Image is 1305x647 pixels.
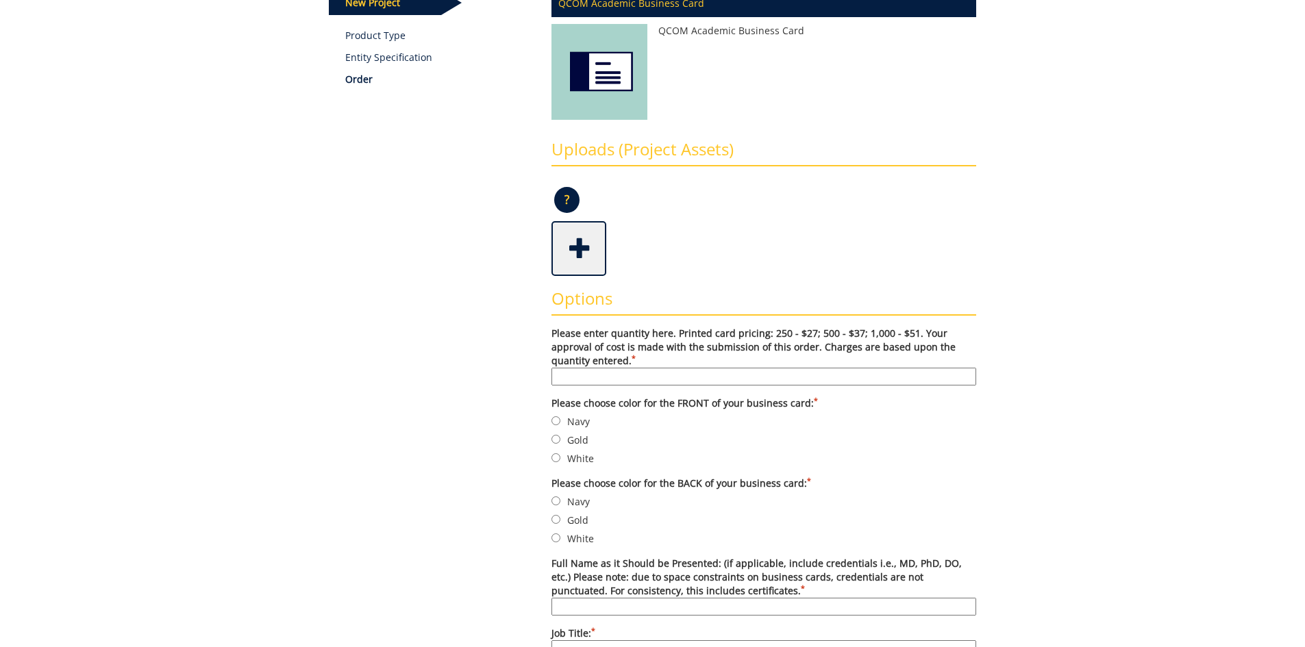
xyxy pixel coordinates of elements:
label: White [551,451,976,466]
p: ? [554,187,580,213]
h3: Options [551,290,976,316]
label: Navy [551,414,976,429]
p: Order [345,73,531,86]
input: Gold [551,435,560,444]
p: Entity Specification [345,51,531,64]
h3: Uploads (Project Assets) [551,140,976,166]
a: Product Type [345,29,531,42]
label: Please choose color for the BACK of your business card: [551,477,976,490]
input: White [551,533,560,542]
input: Navy [551,416,560,425]
label: Gold [551,512,976,527]
label: Full Name as it Should be Presented: (if applicable, include credentials i.e., MD, PhD, DO, etc.)... [551,557,976,616]
label: Please enter quantity here. Printed card pricing: 250 - $27; 500 - $37; 1,000 - $51. Your approva... [551,327,976,385]
img: QCOM Academic Business Card [551,24,647,127]
input: Gold [551,515,560,524]
label: Navy [551,494,976,509]
input: White [551,453,560,462]
p: QCOM Academic Business Card [551,24,976,38]
input: Please enter quantity here. Printed card pricing: 250 - $27; 500 - $37; 1,000 - $51. Your approva... [551,368,976,385]
input: Full Name as it Should be Presented: (if applicable, include credentials i.e., MD, PhD, DO, etc.)... [551,598,976,616]
label: White [551,531,976,546]
label: Gold [551,432,976,447]
label: Please choose color for the FRONT of your business card: [551,396,976,410]
input: Navy [551,496,560,505]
